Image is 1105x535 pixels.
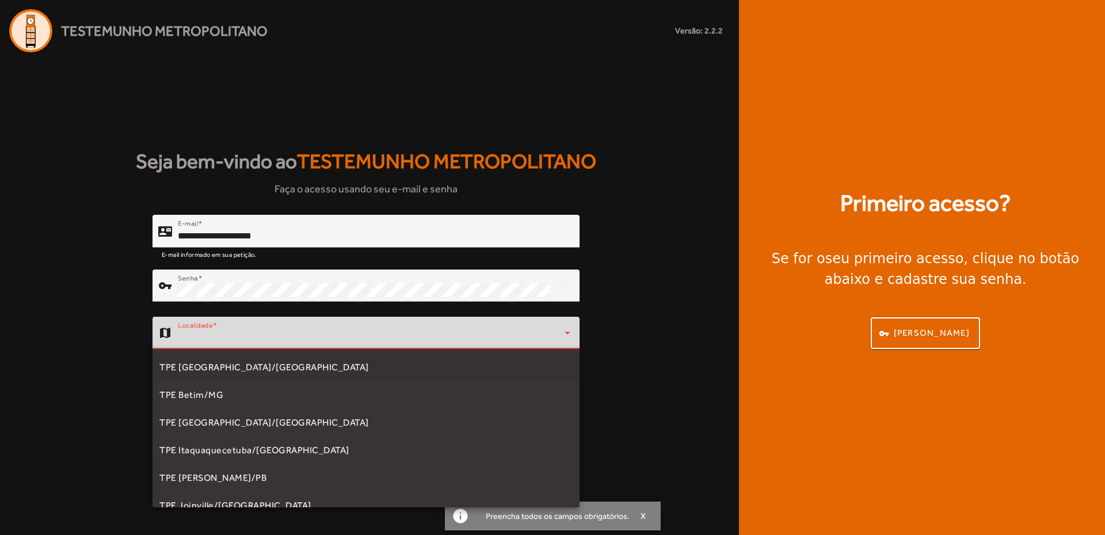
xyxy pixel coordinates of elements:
span: TPE Itaquaquecetuba/[GEOGRAPHIC_DATA] [159,443,349,457]
span: TPE [GEOGRAPHIC_DATA]/[GEOGRAPHIC_DATA] [159,361,369,374]
span: TPE Betim/MG [159,388,223,402]
span: TPE Joinville/[GEOGRAPHIC_DATA] [159,499,311,513]
span: TPE [PERSON_NAME]/PB [159,471,266,485]
span: TPE [GEOGRAPHIC_DATA]/[GEOGRAPHIC_DATA] [159,416,369,430]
